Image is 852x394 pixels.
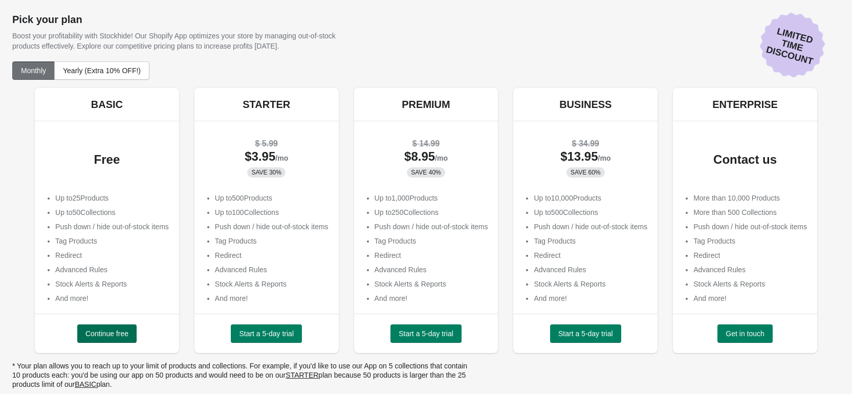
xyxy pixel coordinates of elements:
[205,139,329,149] div: $ 5.99
[91,98,123,111] h5: BASIC
[534,193,647,203] p: Up to 10,000 Products
[726,330,764,338] span: Get in touch
[534,222,647,232] li: Push down / hide out-of-stock items
[693,293,807,303] li: And more!
[85,330,128,338] span: Continue free
[534,207,647,217] p: Up to 500 Collections
[693,207,807,217] p: More than 500 Collections
[693,250,807,260] li: Redirect
[693,222,807,232] li: Push down / hide out-of-stock items
[231,324,302,343] button: Start a 5-day trial
[205,151,329,163] div: $ 3.95
[712,98,778,111] h5: ENTERPRISE
[286,371,318,379] ins: STARTER
[375,207,488,217] p: Up to 250 Collections
[375,250,488,260] li: Redirect
[239,330,294,338] span: Start a 5-day trial
[550,324,621,343] button: Start a 5-day trial
[63,67,141,75] span: Yearly (Extra 10% OFF!)
[523,139,647,149] div: $ 34.99
[571,168,600,177] span: SAVE 60%
[55,236,169,246] li: Tag Products
[12,61,55,80] button: Monthly
[598,154,611,162] span: /mo
[77,324,137,343] button: Continue free
[54,61,149,80] button: Yearly (Extra 10% OFF!)
[399,330,453,338] span: Start a 5-day trial
[55,250,169,260] li: Redirect
[559,98,611,111] h5: BUSINESS
[21,67,46,75] span: Monthly
[55,207,169,217] p: Up to 50 Collections
[55,265,169,275] li: Advanced Rules
[12,31,364,51] p: Boost your profitability with Stockhide! Our Shopify App optimizes your store by managing out-of-...
[215,193,329,203] p: Up to 500 Products
[717,324,773,343] button: Get in touch
[45,155,169,165] div: Free
[243,98,290,111] h5: STARTER
[275,154,288,162] span: /mo
[215,293,329,303] li: And more!
[364,139,488,149] div: $ 14.99
[753,6,833,85] div: LIMITED TIME DISCOUNT
[12,13,840,26] h1: Pick your plan
[251,168,281,177] span: SAVE 30%
[693,193,807,203] p: More than 10,000 Products
[375,293,488,303] li: And more!
[215,236,329,246] li: Tag Products
[375,193,488,203] p: Up to 1,000 Products
[683,155,807,165] div: Contact us
[375,236,488,246] li: Tag Products
[693,236,807,246] li: Tag Products
[523,151,647,163] div: $ 13.95
[215,222,329,232] li: Push down / hide out-of-stock items
[435,154,448,162] span: /mo
[55,193,169,203] p: Up to 25 Products
[534,265,647,275] li: Advanced Rules
[375,265,488,275] li: Advanced Rules
[534,279,647,289] li: Stock Alerts & Reports
[215,265,329,275] li: Advanced Rules
[390,324,462,343] button: Start a 5-day trial
[402,98,450,111] h5: PREMIUM
[534,250,647,260] li: Redirect
[75,380,96,388] ins: BASIC
[215,279,329,289] li: Stock Alerts & Reports
[215,207,329,217] p: Up to 100 Collections
[12,361,473,389] p: * Your plan allows you to reach up to your limit of products and collections. For example, if you...
[55,279,169,289] li: Stock Alerts & Reports
[375,222,488,232] li: Push down / hide out-of-stock items
[693,265,807,275] li: Advanced Rules
[558,330,613,338] span: Start a 5-day trial
[534,293,647,303] li: And more!
[215,250,329,260] li: Redirect
[364,151,488,163] div: $ 8.95
[693,279,807,289] li: Stock Alerts & Reports
[55,222,169,232] li: Push down / hide out-of-stock items
[55,293,169,303] li: And more!
[534,236,647,246] li: Tag Products
[411,168,441,177] span: SAVE 40%
[375,279,488,289] li: Stock Alerts & Reports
